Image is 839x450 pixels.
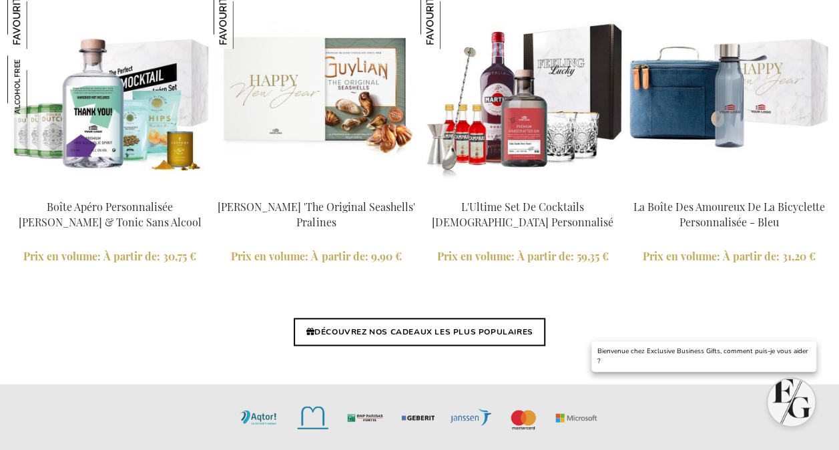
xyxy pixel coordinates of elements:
a: Prix en volume: À partir de 31,20 € [627,249,832,264]
span: 59,35 € [577,249,609,263]
a: L'Ultime Set De Cocktails [DEMOGRAPHIC_DATA] Personnalisé [432,200,613,229]
span: Prix en volume: [643,249,720,263]
a: [PERSON_NAME] 'The Original Seashells' Pralines [218,200,415,229]
span: À partir de [103,249,160,263]
a: DÉCOUVREZ NOS CADEAUX LES PLUS POPULAIRES [294,318,545,346]
a: Personalised Non-Alcholic Gin & Tonic Apéro Box Boîte Apéro Personnalisée Gin & Tonic Sans Alcool... [7,183,212,196]
span: Prix en volume: [231,249,308,263]
img: Boîte Apéro Personnalisée Gin & Tonic Sans Alcool [7,55,69,118]
span: 9,90 € [370,249,401,263]
a: Boîte Apéro Personnalisée [PERSON_NAME] & Tonic Sans Alcool [19,200,202,229]
a: Guylian 'The Original Seashells' Pralines Guylian 'The Original Seashells' Pralines [214,183,418,196]
a: The Personalized Bike Lovers Box - Blue [627,183,832,196]
span: Prix en volume: [23,249,101,263]
span: 31,20 € [782,249,816,263]
a: The Ultimate Personalized Negroni Cocktail Set L'Ultime Set De Cocktails Negroni Personnalisé [421,183,625,196]
span: Prix en volume: [437,249,515,263]
span: À partir de [723,249,780,263]
a: Prix en volume: À partir de 30,75 € [7,249,212,264]
span: 30,75 € [163,249,196,263]
a: La Boîte Des Amoureux De La Bicyclette Personnalisée - Bleu [633,200,825,229]
span: À partir de [311,249,368,263]
a: Prix en volume: À partir de 59,35 € [421,249,625,264]
a: Prix en volume: À partir de 9,90 € [214,249,418,264]
span: À partir de [517,249,574,263]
